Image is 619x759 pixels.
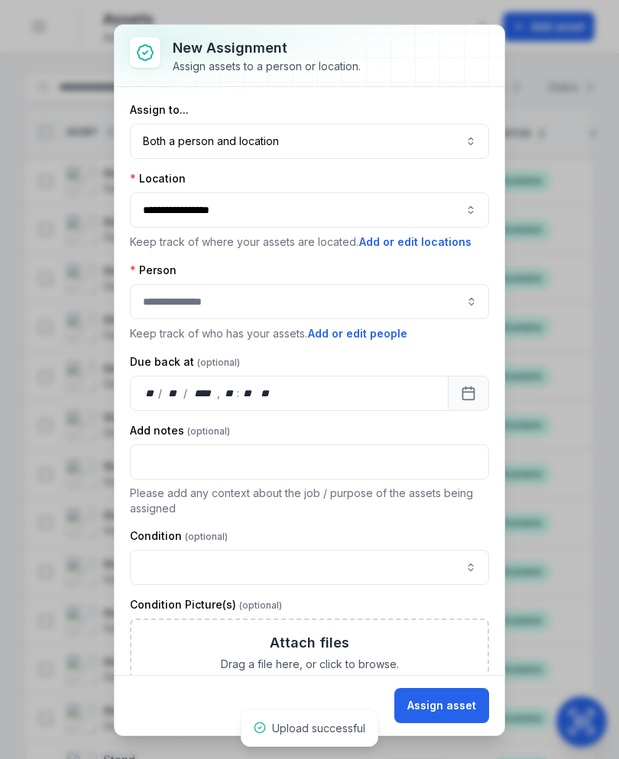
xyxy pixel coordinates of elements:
[358,234,472,250] button: Add or edit locations
[130,325,489,342] p: Keep track of who has your assets.
[158,386,164,401] div: /
[130,234,489,250] p: Keep track of where your assets are located.
[164,386,184,401] div: month,
[183,386,189,401] div: /
[130,102,189,118] label: Assign to...
[394,688,489,723] button: Assign asset
[130,171,186,186] label: Location
[448,376,489,411] button: Calendar
[221,657,399,672] span: Drag a file here, or click to browse.
[270,632,349,654] h3: Attach files
[130,354,240,370] label: Due back at
[130,423,230,438] label: Add notes
[130,597,282,612] label: Condition Picture(s)
[173,37,361,59] h3: New assignment
[272,722,365,735] span: Upload successful
[241,386,256,401] div: minute,
[130,528,228,544] label: Condition
[173,59,361,74] div: Assign assets to a person or location.
[130,124,489,159] button: Both a person and location
[130,284,489,319] input: assignment-add:person-label
[189,386,217,401] div: year,
[143,386,158,401] div: day,
[222,386,237,401] div: hour,
[217,386,222,401] div: ,
[130,263,177,278] label: Person
[258,386,274,401] div: am/pm,
[307,325,408,342] button: Add or edit people
[130,486,489,516] p: Please add any context about the job / purpose of the assets being assigned
[237,386,241,401] div: :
